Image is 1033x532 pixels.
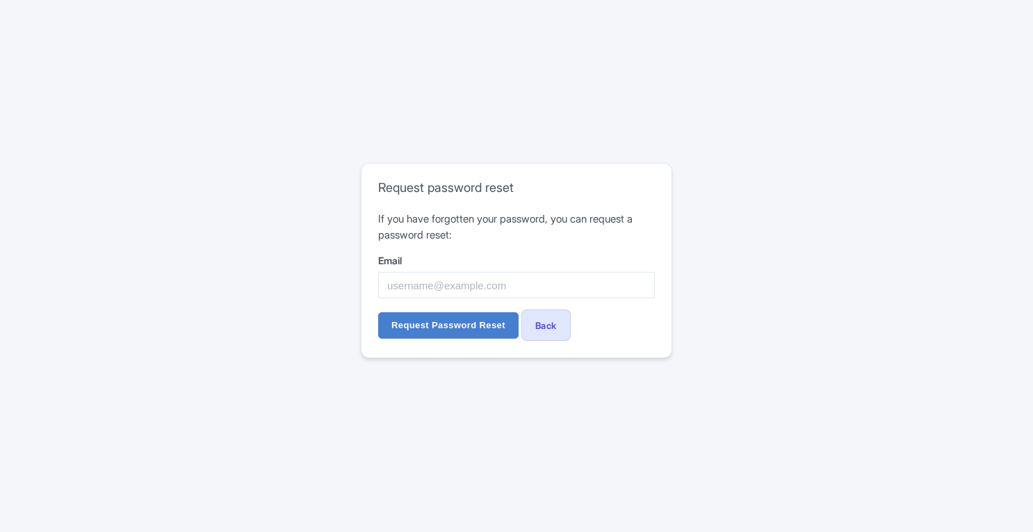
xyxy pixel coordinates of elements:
h2: Request password reset [378,180,655,195]
a: Back [521,309,571,341]
label: Email [378,253,655,268]
p: If you have forgotten your password, you can request a password reset: [378,211,655,243]
input: username@example.com [378,272,655,298]
input: Request Password Reset [378,312,519,339]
